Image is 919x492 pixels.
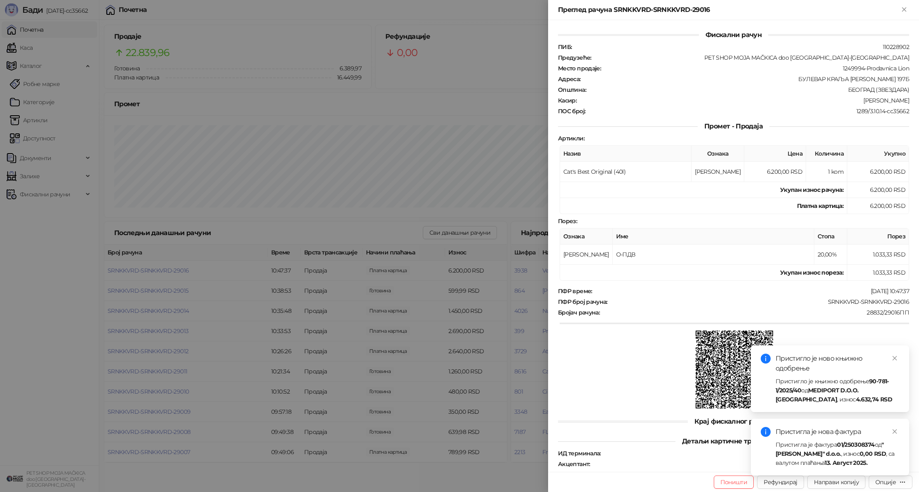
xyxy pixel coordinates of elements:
[558,107,585,115] strong: ПОС број :
[613,245,814,265] td: О-ПДВ
[572,43,910,51] div: 110228902
[847,146,909,162] th: Укупно
[608,298,910,305] div: SRNKKVRD-SRNKKVRD-29016
[696,331,774,408] img: QR код
[692,146,744,162] th: Ознака
[586,107,910,115] div: 1289/3.10.14-cc35662
[761,427,771,437] span: info-circle
[780,186,844,194] strong: Укупан износ рачуна :
[875,478,896,486] div: Опције
[776,377,899,404] div: Пристигло је књижно одобрење од , износ
[814,245,847,265] td: 20,00%
[714,476,754,489] button: Поништи
[837,441,874,448] strong: 01/250308374
[892,429,898,434] span: close
[558,97,577,104] strong: Касир :
[581,75,910,83] div: БУЛЕВАР КРАЉА [PERSON_NAME] 197Б
[869,476,912,489] button: Опције
[780,269,844,276] strong: Укупан износ пореза:
[577,97,910,104] div: [PERSON_NAME]
[698,122,769,130] span: Промет - Продаја
[806,162,847,182] td: 1 kom
[825,459,867,466] strong: 13. Август 2025.
[558,309,600,316] strong: Бројач рачуна :
[847,182,909,198] td: 6.200,00 RSD
[847,229,909,245] th: Порез
[560,245,613,265] td: [PERSON_NAME]
[776,441,884,457] strong: "[PERSON_NAME]" d.o.o.
[558,298,607,305] strong: ПФР број рачуна :
[560,146,692,162] th: Назив
[860,450,886,457] strong: 0,00 RSD
[776,378,889,394] strong: 90-781-1/2025/40
[744,146,806,162] th: Цена
[776,440,899,467] div: Пристигла је фактура од , износ , са валутом плаћања
[558,65,601,72] strong: Место продаје :
[847,245,909,265] td: 1.033,33 RSD
[699,31,768,39] span: Фискални рачун
[688,417,780,425] span: Крај фискалног рачуна
[602,450,910,457] div: 4994001B
[744,162,806,182] td: 6.200,00 RSD
[602,65,910,72] div: 1249994-Prodavnica Lion
[558,75,581,83] strong: Адреса :
[856,396,892,403] strong: 4.632,74 RSD
[776,354,899,373] div: Пристигло је ново књижно одобрење
[558,450,601,457] strong: ИД терминала :
[847,265,909,281] td: 1.033,33 RSD
[560,162,692,182] td: Cat's Best Original (40l)
[814,229,847,245] th: Стопа
[847,198,909,214] td: 6.200,00 RSD
[558,135,584,142] strong: Артикли :
[558,460,590,468] strong: Акцептант :
[797,202,844,210] strong: Платна картица :
[692,162,744,182] td: [PERSON_NAME]
[806,146,847,162] th: Количина
[776,427,899,437] div: Пристигла је нова фактура
[847,162,909,182] td: 6.200,00 RSD
[587,86,910,93] div: БЕОГРАД (ЗВЕЗДАРА)
[592,54,910,61] div: PET SHOP MOJA MAČKICA doo [GEOGRAPHIC_DATA]-[GEOGRAPHIC_DATA]
[560,229,613,245] th: Ознака
[558,217,577,225] strong: Порез :
[757,476,804,489] button: Рефундирај
[613,229,814,245] th: Име
[675,437,792,445] span: Детаљи картичне трансакције
[593,287,910,295] div: [DATE] 10:47:37
[807,476,865,489] button: Направи копију
[600,309,910,316] div: 28832/29016ПП
[890,427,899,436] a: Close
[558,86,586,93] strong: Општина :
[558,54,591,61] strong: Предузеће :
[761,354,771,364] span: info-circle
[558,5,899,15] div: Преглед рачуна SRNKKVRD-SRNKKVRD-29016
[558,43,572,51] strong: ПИБ :
[899,5,909,15] button: Close
[591,460,910,468] div: 213205954994FFB
[814,478,859,486] span: Направи копију
[890,354,899,363] a: Close
[776,387,858,403] strong: MEDIPORT D.O.O. [GEOGRAPHIC_DATA]
[558,287,592,295] strong: ПФР време :
[892,355,898,361] span: close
